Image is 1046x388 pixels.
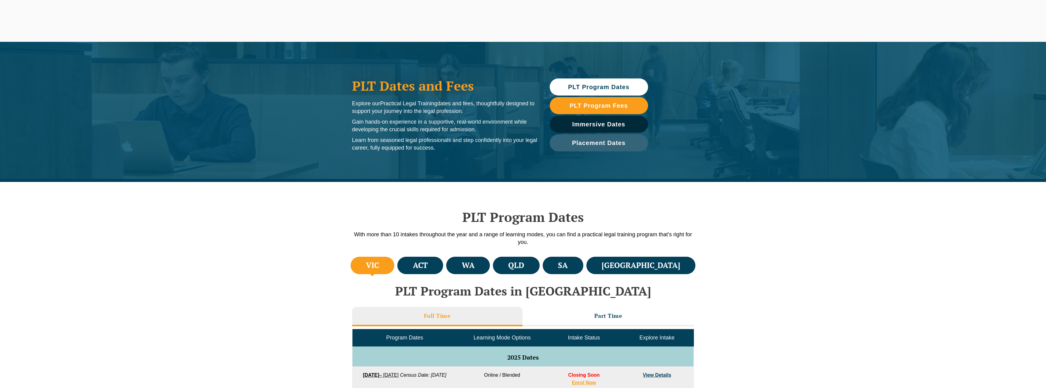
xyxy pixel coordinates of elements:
a: Immersive Dates [550,116,648,133]
h4: ACT [413,260,428,270]
h3: Full Time [424,312,451,319]
p: Learn from seasoned legal professionals and step confidently into your legal career, fully equipp... [352,136,538,152]
h2: PLT Program Dates in [GEOGRAPHIC_DATA] [349,284,697,298]
a: View Details [643,372,671,378]
span: Learning Mode Options [474,335,531,341]
a: PLT Program Fees [550,97,648,114]
h4: SA [558,260,568,270]
h4: [GEOGRAPHIC_DATA] [602,260,680,270]
a: [DATE]– [DATE] [363,372,399,378]
p: Explore our dates and fees, thoughtfully designed to support your journey into the legal profession. [352,100,538,115]
span: Program Dates [386,335,423,341]
span: PLT Program Fees [570,103,628,109]
h1: PLT Dates and Fees [352,78,538,93]
a: PLT Program Dates [550,78,648,96]
p: Gain hands-on experience in a supportive, real-world environment while developing the crucial ski... [352,118,538,133]
h4: QLD [508,260,524,270]
span: Intake Status [568,335,600,341]
span: Explore Intake [640,335,675,341]
span: Immersive Dates [572,121,625,127]
a: Placement Dates [550,134,648,151]
span: Placement Dates [572,140,625,146]
em: Census Date: [DATE] [400,372,446,378]
p: With more than 10 intakes throughout the year and a range of learning modes, you can find a pract... [349,231,697,246]
span: Closing Soon [568,372,600,378]
span: PLT Program Dates [568,84,629,90]
strong: [DATE] [363,372,379,378]
h4: WA [462,260,475,270]
span: Practical Legal Training [380,100,437,107]
h3: Part Time [594,312,622,319]
a: Enrol Now [572,380,596,385]
span: 2025 Dates [507,353,539,361]
h2: PLT Program Dates [349,209,697,225]
h4: VIC [366,260,379,270]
